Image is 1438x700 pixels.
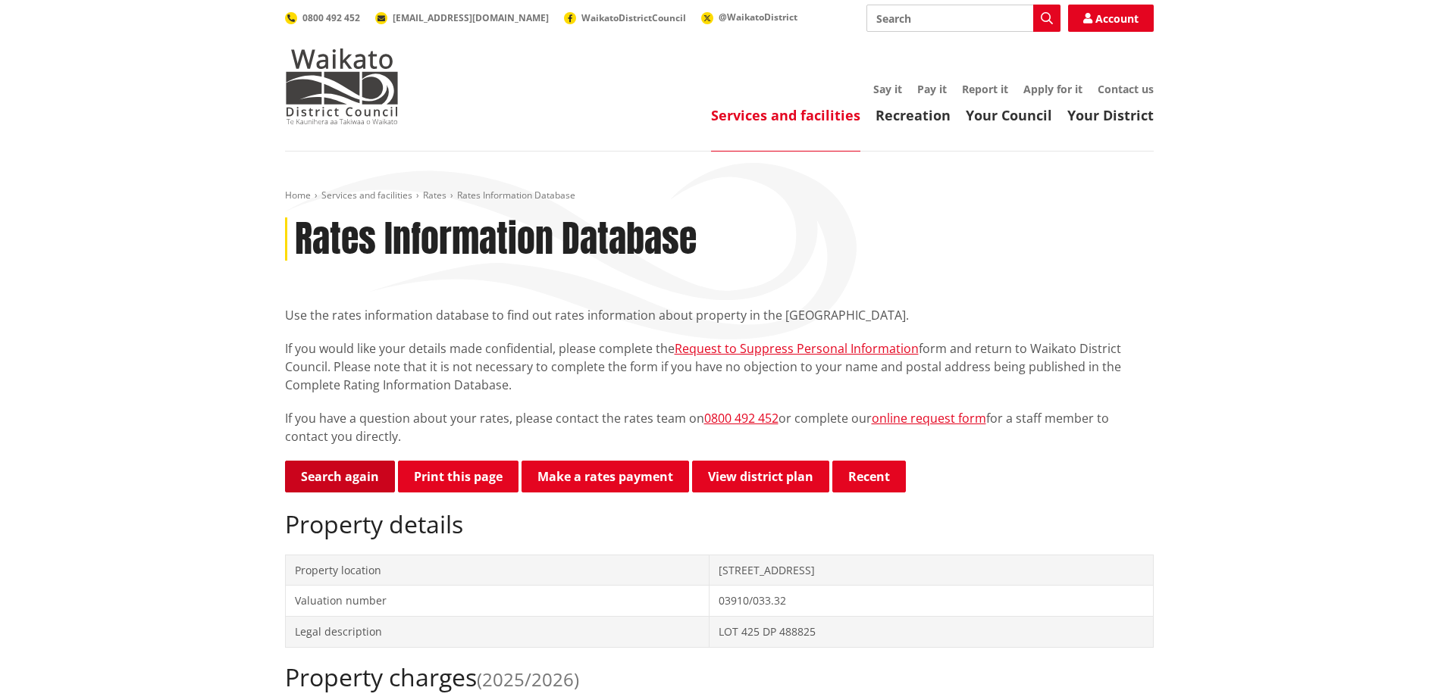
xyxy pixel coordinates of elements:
[692,461,829,492] a: View district plan
[285,461,395,492] a: Search again
[302,11,360,24] span: 0800 492 452
[375,11,549,24] a: [EMAIL_ADDRESS][DOMAIN_NAME]
[832,461,906,492] button: Recent
[1368,636,1423,691] iframe: Messenger Launcher
[581,11,686,24] span: WaikatoDistrictCouncil
[398,461,518,492] button: Print this page
[423,189,446,202] a: Rates
[719,11,797,23] span: @WaikatoDistrict
[876,106,951,124] a: Recreation
[1023,82,1082,96] a: Apply for it
[564,11,686,24] a: WaikatoDistrictCouncil
[709,616,1153,647] td: LOT 425 DP 488825
[477,667,579,692] span: (2025/2026)
[709,586,1153,617] td: 03910/033.32
[675,340,919,357] a: Request to Suppress Personal Information
[285,11,360,24] a: 0800 492 452
[709,555,1153,586] td: [STREET_ADDRESS]
[701,11,797,23] a: @WaikatoDistrict
[872,410,986,427] a: online request form
[522,461,689,492] a: Make a rates payment
[966,106,1052,124] a: Your Council
[285,555,709,586] td: Property location
[285,306,1154,324] p: Use the rates information database to find out rates information about property in the [GEOGRAPHI...
[285,663,1154,692] h2: Property charges
[285,189,1154,202] nav: breadcrumb
[393,11,549,24] span: [EMAIL_ADDRESS][DOMAIN_NAME]
[711,106,860,124] a: Services and facilities
[285,616,709,647] td: Legal description
[1098,82,1154,96] a: Contact us
[962,82,1008,96] a: Report it
[285,586,709,617] td: Valuation number
[1067,106,1154,124] a: Your District
[285,189,311,202] a: Home
[917,82,947,96] a: Pay it
[285,339,1154,394] p: If you would like your details made confidential, please complete the form and return to Waikato ...
[866,5,1060,32] input: Search input
[457,189,575,202] span: Rates Information Database
[321,189,412,202] a: Services and facilities
[285,48,399,124] img: Waikato District Council - Te Kaunihera aa Takiwaa o Waikato
[285,510,1154,539] h2: Property details
[873,82,902,96] a: Say it
[285,409,1154,445] p: If you have a question about your rates, please contact the rates team on or complete our for a s...
[704,410,779,427] a: 0800 492 452
[295,217,697,261] h1: Rates Information Database
[1068,5,1154,32] a: Account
